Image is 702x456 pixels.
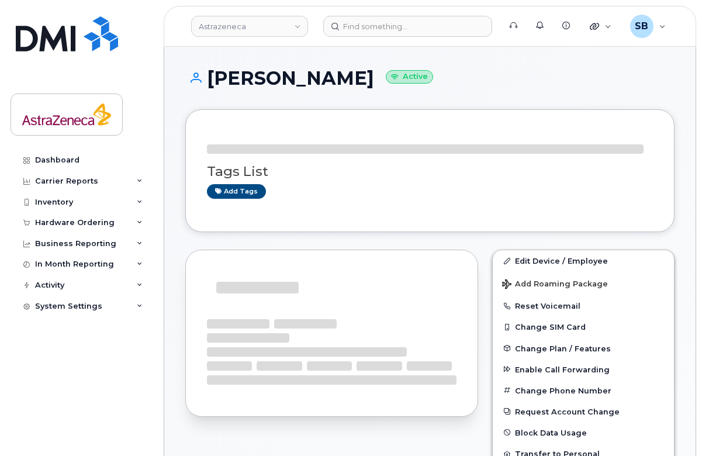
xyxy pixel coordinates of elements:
button: Change Plan / Features [493,338,674,359]
span: Change Plan / Features [515,344,611,353]
h1: [PERSON_NAME] [185,68,675,88]
small: Active [386,70,433,84]
a: Add tags [207,184,266,199]
button: Change Phone Number [493,380,674,401]
a: Edit Device / Employee [493,250,674,271]
h3: Tags List [207,164,653,179]
button: Add Roaming Package [493,271,674,295]
span: Add Roaming Package [502,279,608,291]
button: Reset Voicemail [493,295,674,316]
button: Block Data Usage [493,422,674,443]
button: Enable Call Forwarding [493,359,674,380]
button: Request Account Change [493,401,674,422]
button: Change SIM Card [493,316,674,337]
span: Enable Call Forwarding [515,365,610,374]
